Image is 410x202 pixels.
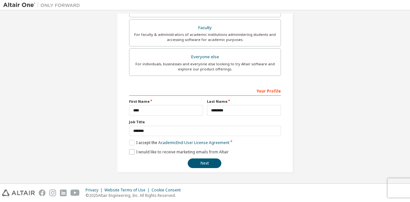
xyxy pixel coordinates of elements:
img: youtube.svg [70,190,80,196]
a: Academic End-User License Agreement [158,140,229,145]
div: For faculty & administrators of academic institutions administering students and accessing softwa... [133,32,277,42]
img: linkedin.svg [60,190,67,196]
label: Job Title [129,119,281,125]
div: For individuals, businesses and everyone else looking to try Altair software and explore our prod... [133,61,277,72]
img: altair_logo.svg [2,190,35,196]
div: Privacy [86,188,104,193]
img: Altair One [3,2,83,8]
div: Everyone else [133,53,277,61]
div: Faculty [133,23,277,32]
label: I accept the [129,140,229,145]
img: instagram.svg [49,190,56,196]
label: First Name [129,99,203,104]
button: Next [188,158,221,168]
img: facebook.svg [39,190,45,196]
div: Website Terms of Use [104,188,152,193]
div: Your Profile [129,85,281,96]
label: I would like to receive marketing emails from Altair [129,149,229,155]
p: © 2025 Altair Engineering, Inc. All Rights Reserved. [86,193,184,198]
label: Last Name [207,99,281,104]
div: Cookie Consent [152,188,184,193]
